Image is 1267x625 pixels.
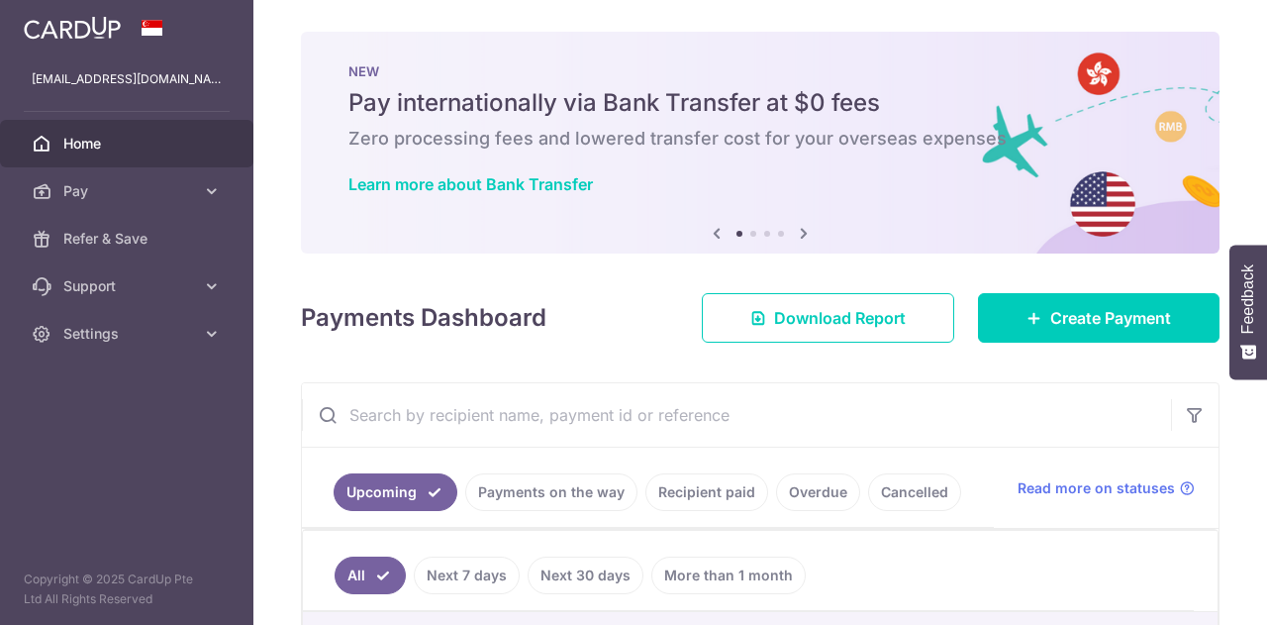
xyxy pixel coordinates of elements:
[1018,478,1175,498] span: Read more on statuses
[334,473,457,511] a: Upcoming
[24,16,121,40] img: CardUp
[302,383,1171,447] input: Search by recipient name, payment id or reference
[63,276,194,296] span: Support
[868,473,961,511] a: Cancelled
[645,473,768,511] a: Recipient paid
[702,293,954,343] a: Download Report
[348,87,1172,119] h5: Pay internationally via Bank Transfer at $0 fees
[1018,478,1195,498] a: Read more on statuses
[63,134,194,154] span: Home
[63,324,194,344] span: Settings
[348,174,593,194] a: Learn more about Bank Transfer
[348,127,1172,151] h6: Zero processing fees and lowered transfer cost for your overseas expenses
[1239,264,1257,334] span: Feedback
[651,557,806,594] a: More than 1 month
[348,63,1172,79] p: NEW
[776,473,860,511] a: Overdue
[301,32,1219,254] img: Bank transfer banner
[528,557,643,594] a: Next 30 days
[63,181,194,201] span: Pay
[32,69,222,89] p: [EMAIL_ADDRESS][DOMAIN_NAME]
[63,229,194,249] span: Refer & Save
[978,293,1219,343] a: Create Payment
[301,300,546,336] h4: Payments Dashboard
[774,306,906,330] span: Download Report
[1050,306,1171,330] span: Create Payment
[1229,245,1267,379] button: Feedback - Show survey
[465,473,637,511] a: Payments on the way
[335,557,406,594] a: All
[414,557,520,594] a: Next 7 days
